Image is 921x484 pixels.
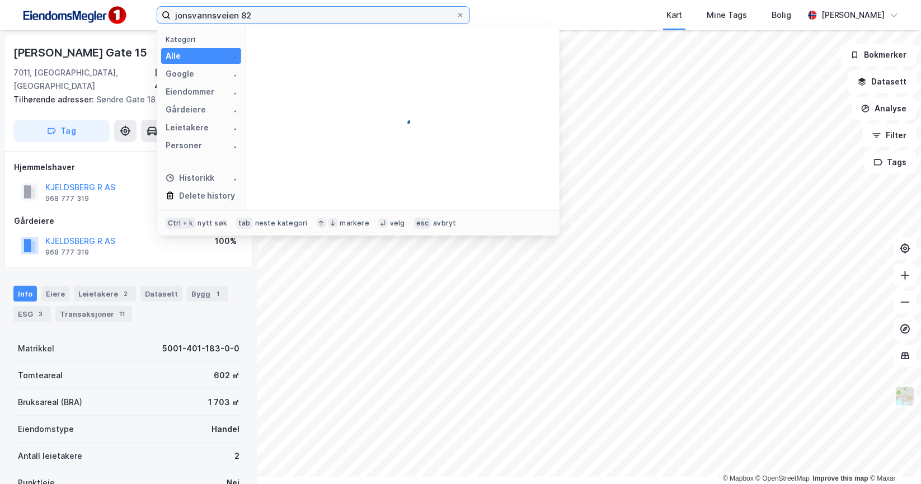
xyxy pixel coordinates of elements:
div: Tomteareal [18,369,63,382]
div: nytt søk [198,219,228,228]
div: esc [414,218,431,229]
div: avbryt [433,219,456,228]
div: 100% [215,234,237,248]
div: Info [13,286,37,302]
button: Bokmerker [841,44,917,66]
img: spinner.a6d8c91a73a9ac5275cf975e30b51cfb.svg [228,173,237,182]
div: 5001-401-183-0-0 [162,342,239,355]
iframe: Chat Widget [865,430,921,484]
div: markere [340,219,369,228]
div: neste kategori [255,219,308,228]
div: Hjemmelshaver [14,161,243,174]
img: spinner.a6d8c91a73a9ac5275cf975e30b51cfb.svg [228,87,237,96]
div: Historikk [166,171,214,185]
div: Datasett [140,286,182,302]
div: Mine Tags [707,8,747,22]
div: [PERSON_NAME] Gate 15 [13,44,149,62]
img: spinner.a6d8c91a73a9ac5275cf975e30b51cfb.svg [228,123,237,132]
img: Z [895,386,916,407]
div: Kontrollprogram for chat [865,430,921,484]
a: OpenStreetMap [756,474,810,482]
span: Tilhørende adresser: [13,95,96,104]
div: 968 777 319 [45,194,89,203]
div: Antall leietakere [18,449,82,463]
button: Analyse [852,97,917,120]
button: Tag [13,120,110,142]
div: Bruksareal (BRA) [18,396,82,409]
div: Gårdeiere [14,214,243,228]
div: Personer [166,139,202,152]
div: Eiere [41,286,69,302]
button: Datasett [848,71,917,93]
div: Matrikkel [18,342,54,355]
img: spinner.a6d8c91a73a9ac5275cf975e30b51cfb.svg [228,105,237,114]
img: spinner.a6d8c91a73a9ac5275cf975e30b51cfb.svg [394,110,412,128]
div: Eiendommer [166,85,214,98]
button: Tags [864,151,917,173]
div: 3 [35,308,46,319]
div: 2 [234,449,239,463]
div: Leietakere [74,286,136,302]
img: spinner.a6d8c91a73a9ac5275cf975e30b51cfb.svg [228,69,237,78]
div: Handel [212,422,239,436]
div: 2 [120,288,131,299]
div: 968 777 319 [45,248,89,257]
img: spinner.a6d8c91a73a9ac5275cf975e30b51cfb.svg [228,51,237,60]
div: [GEOGRAPHIC_DATA], 401/183 [154,66,244,93]
div: 11 [116,308,128,319]
div: Bygg [187,286,228,302]
div: 1 [213,288,224,299]
button: Filter [863,124,917,147]
div: Søndre Gate 18 [13,93,235,106]
div: Kart [666,8,682,22]
img: F4PB6Px+NJ5v8B7XTbfpPpyloAAAAASUVORK5CYII= [18,3,130,28]
div: Eiendomstype [18,422,74,436]
div: Ctrl + k [166,218,196,229]
div: Google [166,67,194,81]
input: Søk på adresse, matrikkel, gårdeiere, leietakere eller personer [171,7,456,24]
div: Gårdeiere [166,103,206,116]
div: Delete history [179,189,235,203]
div: 1 703 ㎡ [208,396,239,409]
div: Bolig [772,8,791,22]
div: Alle [166,49,181,63]
div: Leietakere [166,121,209,134]
a: Mapbox [723,474,754,482]
div: 7011, [GEOGRAPHIC_DATA], [GEOGRAPHIC_DATA] [13,66,154,93]
img: spinner.a6d8c91a73a9ac5275cf975e30b51cfb.svg [228,141,237,150]
div: tab [236,218,253,229]
div: Transaksjoner [55,306,132,322]
div: ESG [13,306,51,322]
div: [PERSON_NAME] [821,8,885,22]
div: 602 ㎡ [214,369,239,382]
div: velg [390,219,405,228]
div: Kategori [166,35,241,44]
a: Improve this map [813,474,868,482]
